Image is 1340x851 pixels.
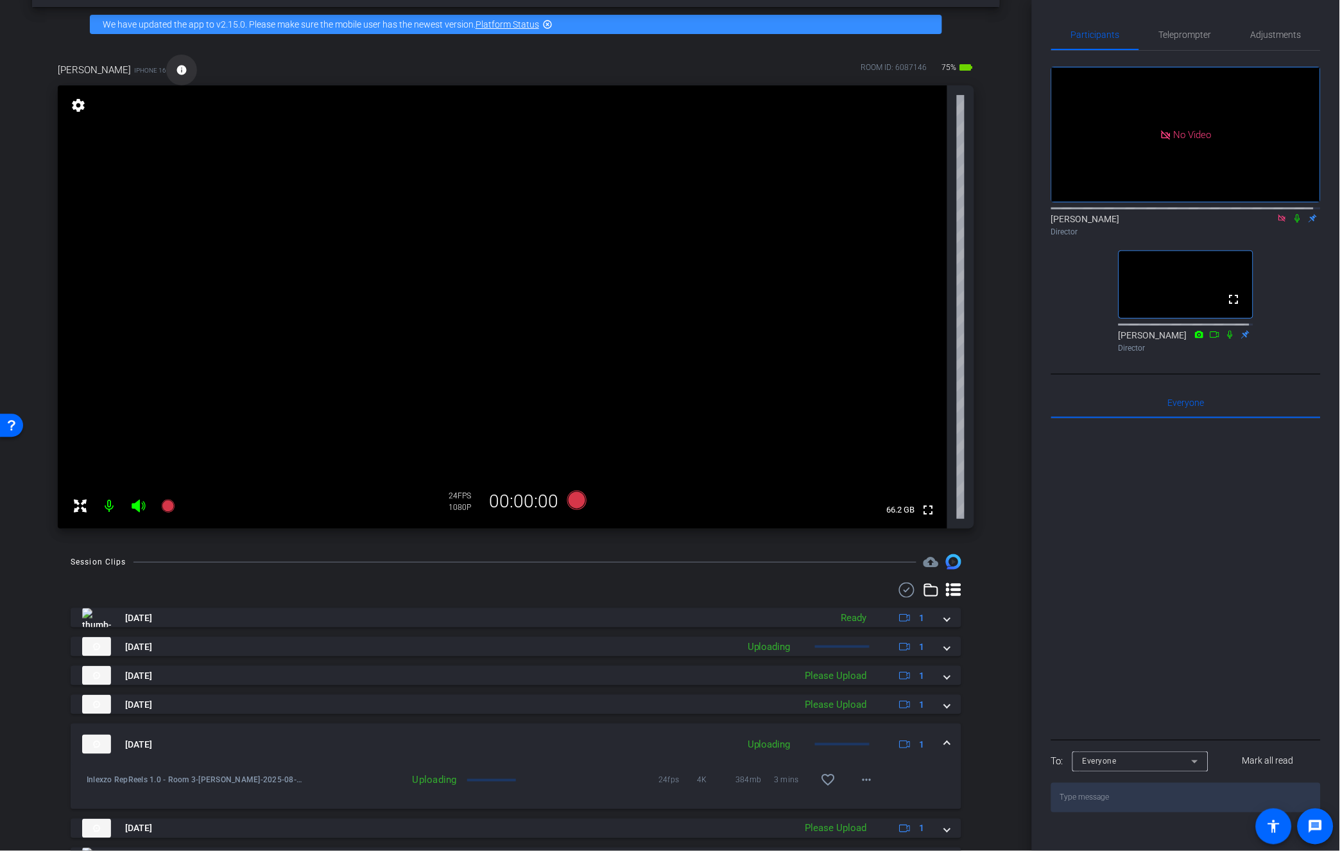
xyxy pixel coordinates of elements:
[658,774,697,787] span: 24fps
[71,637,961,656] mat-expansion-panel-header: thumb-nail[DATE]Uploading1
[542,19,553,30] mat-icon: highlight_off
[125,611,152,625] span: [DATE]
[82,735,111,754] img: thumb-nail
[1226,292,1242,307] mat-icon: fullscreen
[920,669,925,683] span: 1
[1159,30,1212,39] span: Teleprompter
[920,822,925,836] span: 1
[1168,398,1205,407] span: Everyone
[82,819,111,838] img: thumb-nail
[1119,342,1253,354] div: Director
[125,738,152,751] span: [DATE]
[69,98,87,113] mat-icon: settings
[1242,755,1294,768] span: Mark all read
[82,637,111,656] img: thumb-nail
[1051,213,1321,238] div: [PERSON_NAME]
[481,491,567,513] div: 00:00:00
[125,698,152,712] span: [DATE]
[449,491,481,501] div: 24
[1051,755,1063,769] div: To:
[125,669,152,683] span: [DATE]
[307,774,463,787] div: Uploading
[799,669,873,683] div: Please Upload
[1083,757,1117,766] span: Everyone
[741,737,797,752] div: Uploading
[134,66,166,75] span: iPhone 16
[735,774,774,787] span: 384mb
[71,666,961,685] mat-expansion-panel-header: thumb-nail[DATE]Please Upload1
[1308,819,1323,834] mat-icon: message
[71,765,961,809] div: thumb-nail[DATE]Uploading1
[882,502,920,518] span: 66.2 GB
[959,60,974,75] mat-icon: battery_std
[799,697,873,712] div: Please Upload
[449,502,481,513] div: 1080P
[1174,128,1212,140] span: No Video
[58,63,131,77] span: [PERSON_NAME]
[940,57,959,78] span: 75%
[1051,226,1321,238] div: Director
[82,695,111,714] img: thumb-nail
[82,608,111,627] img: thumb-nail
[861,62,927,80] div: ROOM ID: 6087146
[741,640,797,654] div: Uploading
[82,666,111,685] img: thumb-nail
[946,554,961,570] img: Session clips
[697,774,735,787] span: 4K
[835,611,873,626] div: Ready
[799,821,873,836] div: Please Upload
[921,502,936,518] mat-icon: fullscreen
[920,611,925,625] span: 1
[920,698,925,712] span: 1
[1216,750,1321,773] button: Mark all read
[90,15,942,34] div: We have updated the app to v2.15.0. Please make sure the mobile user has the newest version.
[87,774,307,787] span: Inlexzo RepReels 1.0 - Room 3-[PERSON_NAME]-2025-08-26-11-21-32-565-0
[920,640,925,654] span: 1
[923,554,939,570] mat-icon: cloud_upload
[1071,30,1120,39] span: Participants
[859,773,874,788] mat-icon: more_horiz
[923,554,939,570] span: Destinations for your clips
[125,822,152,836] span: [DATE]
[71,556,126,568] div: Session Clips
[176,64,187,76] mat-icon: info
[71,819,961,838] mat-expansion-panel-header: thumb-nail[DATE]Please Upload1
[125,640,152,654] span: [DATE]
[1251,30,1301,39] span: Adjustments
[71,608,961,627] mat-expansion-panel-header: thumb-nail[DATE]Ready1
[71,724,961,765] mat-expansion-panel-header: thumb-nail[DATE]Uploading1
[920,738,925,751] span: 1
[71,695,961,714] mat-expansion-panel-header: thumb-nail[DATE]Please Upload1
[1119,329,1253,354] div: [PERSON_NAME]
[476,19,539,30] a: Platform Status
[820,773,836,788] mat-icon: favorite_border
[458,491,471,500] span: FPS
[1266,819,1282,834] mat-icon: accessibility
[774,774,812,787] span: 3 mins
